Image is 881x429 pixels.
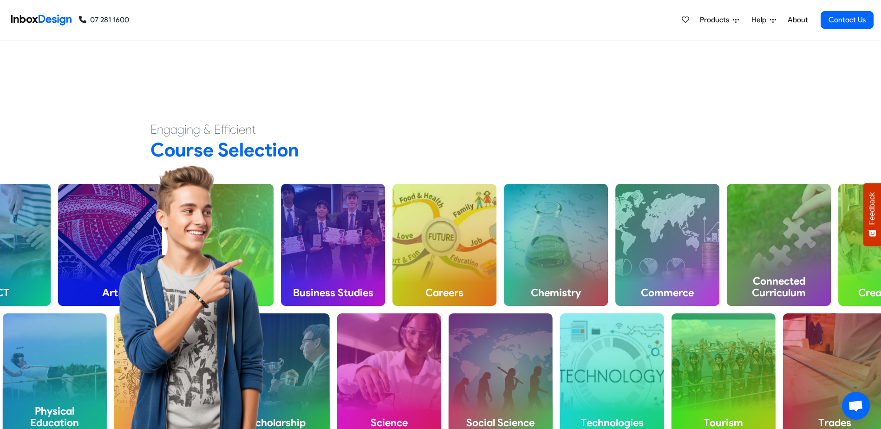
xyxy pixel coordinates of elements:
h4: Chemistry [504,279,608,306]
h4: Art [58,279,162,306]
a: Help [748,11,780,29]
h4: Engaging & Efficient [150,121,731,138]
h4: Commerce [615,279,719,306]
a: About [785,11,810,29]
a: 07 281 1600 [79,14,129,26]
a: Open chat [842,392,870,420]
span: Products [700,14,733,26]
button: Feedback - Show survey [863,183,881,246]
span: Feedback [868,192,876,225]
h4: Business Studies [281,279,385,306]
h4: Careers [392,279,496,306]
span: Help [751,14,770,26]
a: Contact Us [821,11,874,29]
a: Products [696,11,743,29]
h4: Connected Curriculum [727,268,831,306]
h2: Course Selection [150,138,731,162]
